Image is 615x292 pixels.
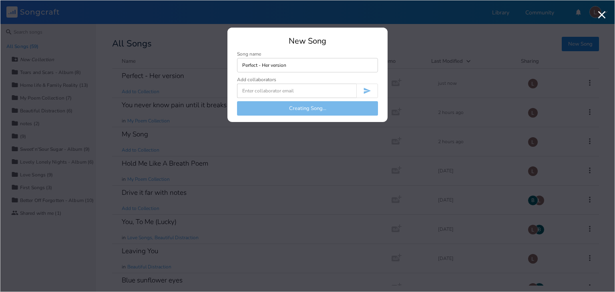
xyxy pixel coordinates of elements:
div: Song name [237,52,378,56]
div: Add collaborators [237,77,276,82]
button: Creating Song... [237,101,378,116]
input: Enter collaborator email [237,84,356,98]
button: Invite [356,84,378,98]
div: New Song [237,37,378,45]
input: Enter song name [237,58,378,72]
